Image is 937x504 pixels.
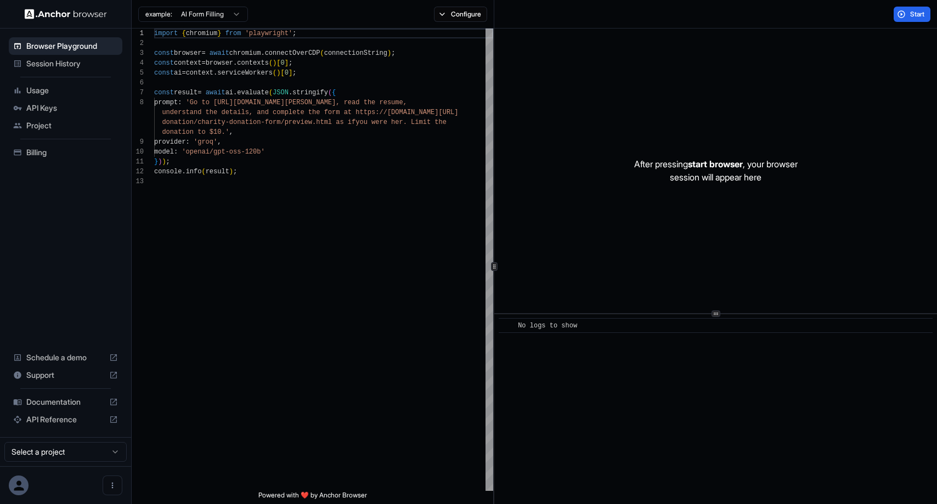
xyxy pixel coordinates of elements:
[352,99,407,106] span: ad the resume,
[269,59,273,67] span: (
[158,158,162,166] span: )
[265,49,320,57] span: connectOverCDP
[276,59,280,67] span: [
[162,128,229,136] span: donation to $10.'
[132,58,144,68] div: 4
[132,177,144,186] div: 13
[132,137,144,147] div: 9
[9,349,122,366] div: Schedule a demo
[154,168,182,175] span: console
[285,69,289,77] span: 0
[359,109,458,116] span: ttps://[DOMAIN_NAME][URL]
[178,99,182,106] span: :
[162,158,166,166] span: )
[225,89,233,97] span: ai
[434,7,487,22] button: Configure
[894,7,930,22] button: Start
[154,138,186,146] span: provider
[103,475,122,495] button: Open menu
[910,10,925,19] span: Start
[217,138,221,146] span: ,
[206,168,229,175] span: result
[26,41,118,52] span: Browser Playground
[154,89,174,97] span: const
[132,98,144,107] div: 8
[154,49,174,57] span: const
[289,89,292,97] span: .
[26,85,118,96] span: Usage
[273,89,289,97] span: JSON
[25,9,107,19] img: Anchor Logo
[210,49,229,57] span: await
[145,10,172,19] span: example:
[197,89,201,97] span: =
[206,89,225,97] span: await
[201,168,205,175] span: (
[132,38,144,48] div: 2
[26,120,118,131] span: Project
[320,49,324,57] span: (
[233,89,237,97] span: .
[26,370,105,381] span: Support
[174,69,182,77] span: ai
[9,393,122,411] div: Documentation
[194,138,217,146] span: 'groq'
[201,49,205,57] span: =
[162,109,359,116] span: understand the details, and complete the form at h
[9,366,122,384] div: Support
[186,69,213,77] span: context
[174,49,201,57] span: browser
[261,49,264,57] span: .
[504,320,510,331] span: ​
[182,30,185,37] span: {
[132,157,144,167] div: 11
[182,69,185,77] span: =
[154,30,178,37] span: import
[285,59,289,67] span: ]
[292,69,296,77] span: ;
[213,69,217,77] span: .
[229,49,261,57] span: chromium
[518,322,577,330] span: No logs to show
[132,48,144,58] div: 3
[206,59,233,67] span: browser
[292,89,328,97] span: stringify
[9,82,122,99] div: Usage
[280,69,284,77] span: [
[186,168,202,175] span: info
[355,118,447,126] span: you were her. Limit the
[289,69,292,77] span: ]
[154,69,174,77] span: const
[688,158,743,169] span: start browser
[273,69,276,77] span: (
[9,99,122,117] div: API Keys
[9,411,122,428] div: API Reference
[289,59,292,67] span: ;
[9,117,122,134] div: Project
[9,55,122,72] div: Session History
[328,89,332,97] span: (
[258,491,367,504] span: Powered with ❤️ by Anchor Browser
[132,68,144,78] div: 5
[237,59,269,67] span: contexts
[166,158,170,166] span: ;
[276,69,280,77] span: )
[229,168,233,175] span: )
[391,49,395,57] span: ;
[201,59,205,67] span: =
[162,118,355,126] span: donation/charity-donation-form/preview.html as if
[273,59,276,67] span: )
[26,397,105,407] span: Documentation
[132,29,144,38] div: 1
[245,30,292,37] span: 'playwright'
[182,168,185,175] span: .
[154,148,174,156] span: model
[132,167,144,177] div: 12
[174,59,201,67] span: context
[26,58,118,69] span: Session History
[269,89,273,97] span: (
[132,147,144,157] div: 10
[217,30,221,37] span: }
[26,414,105,425] span: API Reference
[387,49,391,57] span: )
